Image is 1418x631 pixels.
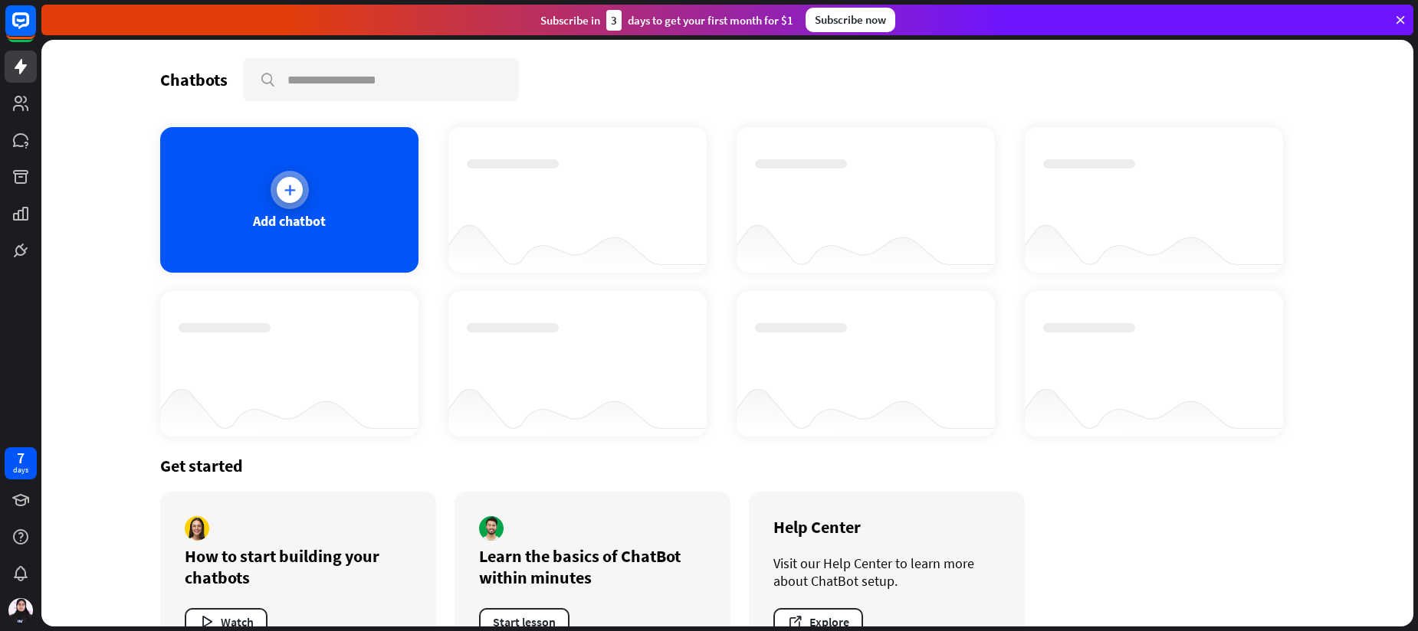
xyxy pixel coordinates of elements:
div: 7 [17,451,25,465]
div: 3 [606,10,622,31]
img: author [479,516,504,541]
div: Learn the basics of ChatBot within minutes [479,545,706,588]
div: Help Center [773,516,1000,538]
div: Get started [160,455,1295,476]
div: Chatbots [160,69,228,90]
img: author [185,516,209,541]
div: Subscribe now [806,8,895,32]
div: days [13,465,28,476]
button: Open LiveChat chat widget [12,6,58,52]
div: Add chatbot [253,212,326,230]
div: Subscribe in days to get your first month for $1 [540,10,793,31]
div: Visit our Help Center to learn more about ChatBot setup. [773,554,1000,590]
a: 7 days [5,447,37,479]
div: How to start building your chatbots [185,545,412,588]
